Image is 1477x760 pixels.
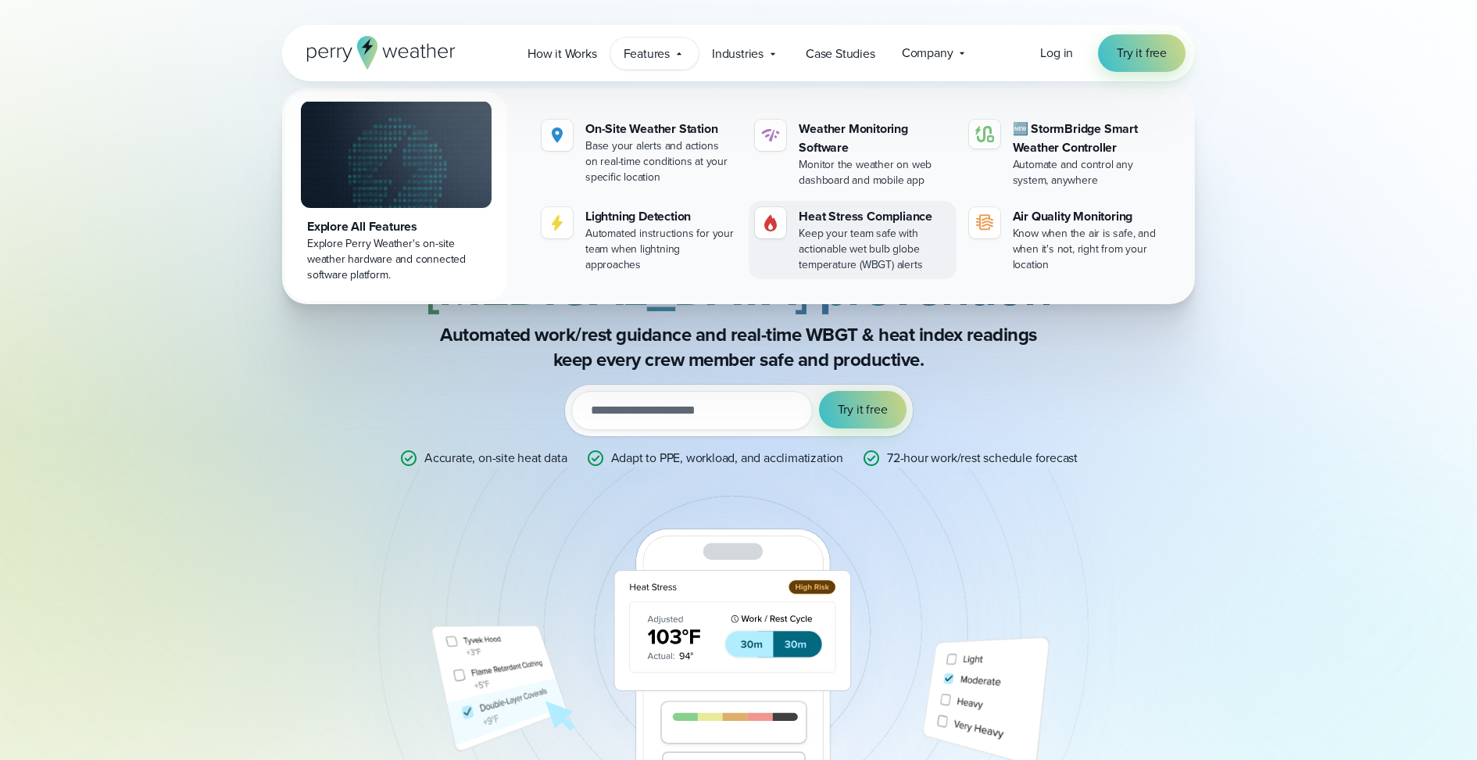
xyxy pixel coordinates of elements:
a: On-Site Weather Station Base your alerts and actions on real-time conditions at your specific loc... [535,113,742,192]
span: Try it free [1117,44,1167,63]
a: Log in [1040,44,1073,63]
img: software-icon.svg [761,126,780,145]
div: Weather Monitoring Software [799,120,949,157]
img: stormbridge-icon-V6.svg [975,126,994,142]
span: Log in [1040,44,1073,62]
div: Lightning Detection [585,207,736,226]
a: Air Quality Monitoring Know when the air is safe, and when it's not, right from your location [963,201,1170,279]
div: Explore Perry Weather's on-site weather hardware and connected software platform. [307,236,485,283]
div: Know when the air is safe, and when it's not, right from your location [1013,226,1164,273]
a: Try it free [1098,34,1186,72]
a: Weather Monitoring Software Monitor the weather on web dashboard and mobile app [749,113,956,195]
div: Automated instructions for your team when lightning approaches [585,226,736,273]
div: On-Site Weather Station [585,120,736,138]
span: Industries [712,45,764,63]
span: Company [902,44,953,63]
p: 72-hour work/rest schedule forecast [887,449,1078,468]
div: Keep your team safe with actionable wet bulb globe temperature (WBGT) alerts [799,226,949,273]
p: Automated work/rest guidance and real-time WBGT & heat index readings keep every crew member safe... [426,322,1051,372]
span: Case Studies [806,45,875,63]
img: lightning-icon.svg [548,213,567,232]
p: Accurate, on-site heat data [424,449,567,468]
a: How it Works [514,38,610,70]
div: Automate and control any system, anywhere [1013,157,1164,188]
span: How it Works [527,45,597,63]
div: Monitor the weather on web dashboard and mobile app [799,157,949,188]
a: Explore All Features Explore Perry Weather's on-site weather hardware and connected software plat... [285,91,507,301]
div: 🆕 StormBridge Smart Weather Controller [1013,120,1164,157]
a: 🆕 StormBridge Smart Weather Controller Automate and control any system, anywhere [963,113,1170,195]
a: Lightning Detection Automated instructions for your team when lightning approaches [535,201,742,279]
img: Location.svg [548,126,567,145]
span: Features [624,45,670,63]
button: Try it free [819,391,907,428]
a: Heat Stress Compliance Keep your team safe with actionable wet bulb globe temperature (WBGT) alerts [749,201,956,279]
img: Gas.svg [761,213,780,232]
div: Base your alerts and actions on real-time conditions at your specific location [585,138,736,185]
div: Heat Stress Compliance [799,207,949,226]
h2: Adaptive work/rest cycles that [360,163,1117,313]
div: Explore All Features [307,217,485,236]
img: aqi-icon.svg [975,213,994,232]
a: Case Studies [792,38,889,70]
div: Air Quality Monitoring [1013,207,1164,226]
p: Adapt to PPE, workload, and acclimatization [611,449,843,468]
span: Try it free [838,400,888,419]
